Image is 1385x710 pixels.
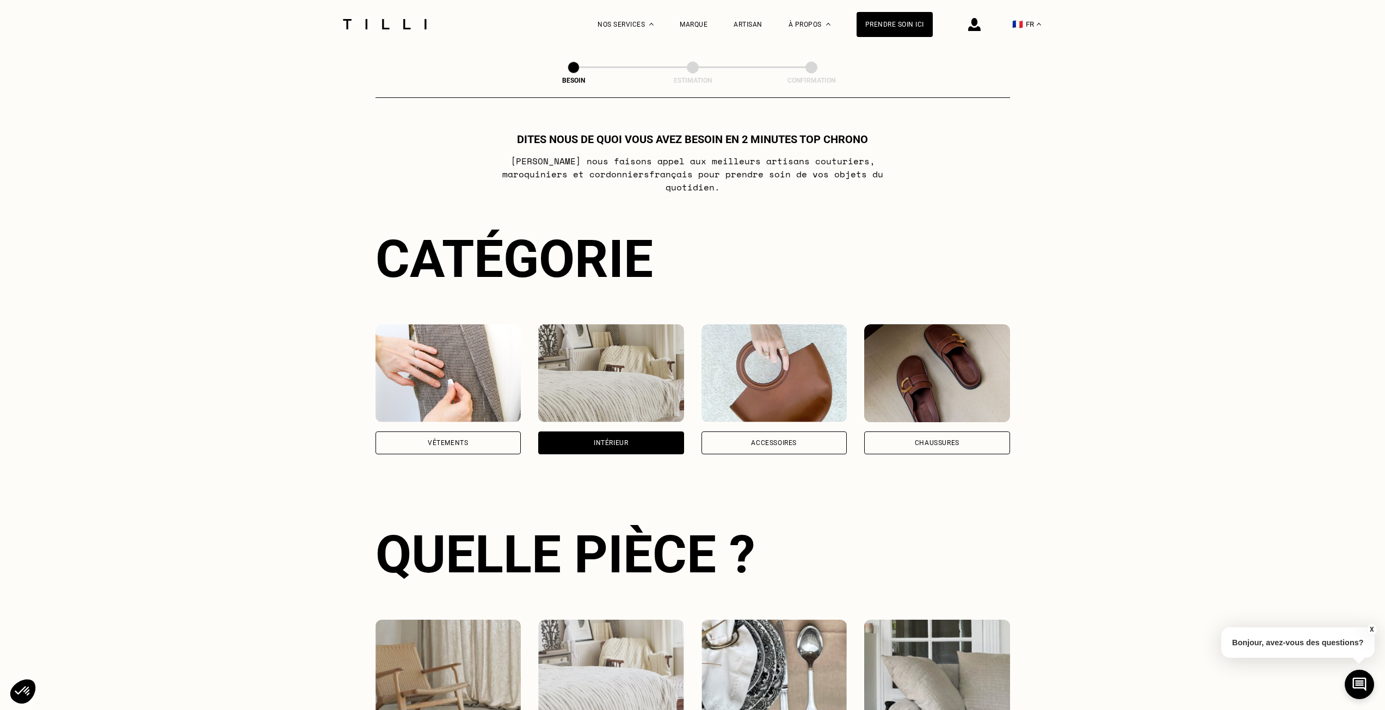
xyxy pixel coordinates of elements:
p: Bonjour, avez-vous des questions? [1221,627,1375,658]
img: Vêtements [376,324,521,422]
a: Marque [680,21,707,28]
img: menu déroulant [1037,23,1041,26]
p: [PERSON_NAME] nous faisons appel aux meilleurs artisans couturiers , maroquiniers et cordonniers ... [477,155,908,194]
div: Estimation [638,77,747,84]
div: Quelle pièce ? [376,524,1010,585]
div: Accessoires [751,440,797,446]
div: Besoin [519,77,628,84]
div: Intérieur [594,440,628,446]
span: 🇫🇷 [1012,19,1023,29]
img: Chaussures [864,324,1010,422]
a: Artisan [734,21,762,28]
img: icône connexion [968,18,981,31]
img: Accessoires [701,324,847,422]
img: Intérieur [538,324,684,422]
img: Menu déroulant [649,23,654,26]
img: Menu déroulant à propos [826,23,830,26]
button: X [1366,623,1377,635]
div: Catégorie [376,229,1010,289]
div: Chaussures [915,440,959,446]
div: Vêtements [428,440,468,446]
div: Confirmation [757,77,866,84]
a: Prendre soin ici [857,12,933,37]
h1: Dites nous de quoi vous avez besoin en 2 minutes top chrono [517,133,868,146]
img: Logo du service de couturière Tilli [339,19,430,29]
